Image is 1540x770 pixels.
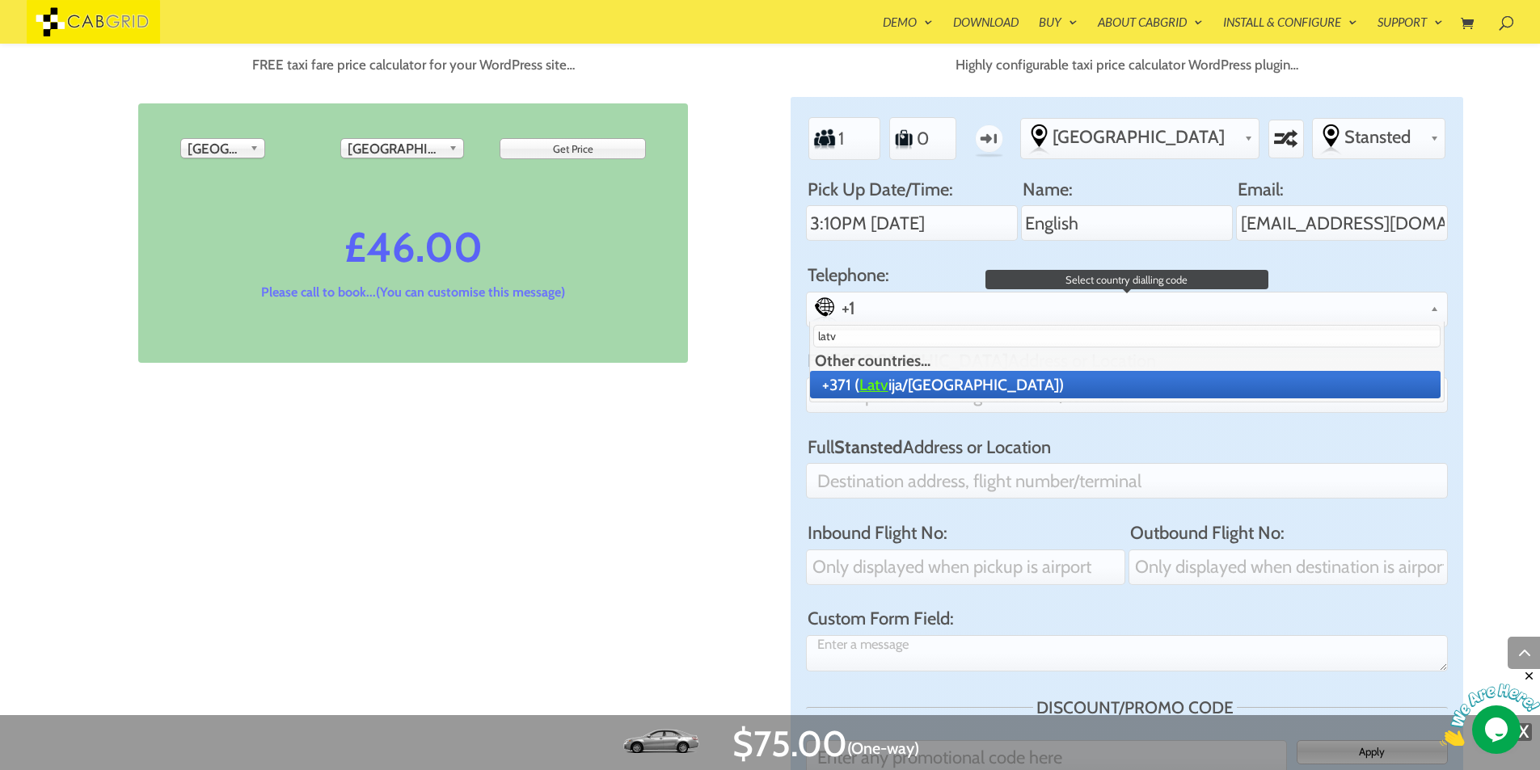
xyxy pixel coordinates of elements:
li: +371 ( ija/[GEOGRAPHIC_DATA]) [810,371,1441,398]
p: FREE taxi fare price calculator for your WordPress site… [77,53,749,77]
input: Enter your full name here [1021,205,1232,241]
em: Latv [859,375,888,394]
label: Outbound Flight No: [1129,522,1447,544]
div: Drop off [340,138,464,158]
p: Highly configurable taxi price calculator WordPress plugin… [791,53,1463,77]
textarea: You can add your own custom form fields (text boxes, buttons, drop-downs, etc.) to the Cab Grid P... [806,635,1448,671]
span: Click to switch [847,733,919,765]
input: Only displayed when pickup is airport [806,549,1124,585]
label: Email: [1236,179,1447,200]
iframe: chat widget [1440,669,1540,746]
legend: Discount/Promo Code [1033,697,1237,717]
label: Custom Form Field: [806,608,1448,629]
div: Select the place the destination address is within [1313,119,1445,155]
label: Full Address or Location [806,350,1448,372]
input: Pick Up Date/Time [806,205,1017,241]
input: Get Price [500,138,646,159]
input: Number of Passengers [837,120,875,157]
a: Install & Configure [1223,16,1357,44]
input: Type here to filter list... [813,325,1441,347]
span: $ [732,722,753,765]
a: Support [1378,16,1443,44]
li: Select date and time. (Earliest booking: 1 hours from now. Latest booking: 366 days.) [806,169,1017,251]
span: 75.00 [753,722,847,765]
label: One-way [968,116,1010,162]
input: Only displayed when destination is airport [1129,549,1447,585]
i: 46.00 [366,221,483,274]
label: Number of Passengers [813,121,836,157]
div: Select country dialling code [809,292,1445,323]
input: Number of Suitcases [916,120,955,157]
label: Telephone: [806,264,1448,286]
span: Stansted [1344,126,1424,148]
span: +1 [842,297,1443,319]
a: Demo [883,16,933,44]
label: Swap selected destinations [1272,123,1299,155]
input: Enter the destination address here [806,463,1448,499]
img: Standard [621,718,702,765]
div: Select the place the starting address falls within [1021,119,1259,155]
li: Other countries... [810,351,1441,371]
input: Enter your email address here [1236,205,1447,241]
strong: Stansted [834,436,903,458]
label: Full Address or Location [806,436,1448,458]
i: £ [344,221,366,274]
a: Buy [1039,16,1078,44]
label: Inbound Flight No: [806,522,1124,544]
input: Enter the address where your journey starts here [806,377,1448,413]
span: [GEOGRAPHIC_DATA] [1053,126,1238,148]
div: Pick up [180,138,265,158]
a: CabGrid Taxi Plugin [27,11,160,28]
a: Download [953,16,1019,44]
p: Please call to book...(You can customise this message) [179,284,648,301]
label: Name: [1021,179,1232,200]
span: [GEOGRAPHIC_DATA] [188,139,243,158]
label: Pick Up Date/Time: [806,179,1017,200]
label: Number of Suitcases [893,121,914,157]
a: About CabGrid [1098,16,1203,44]
span: [GEOGRAPHIC_DATA] [348,139,442,158]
